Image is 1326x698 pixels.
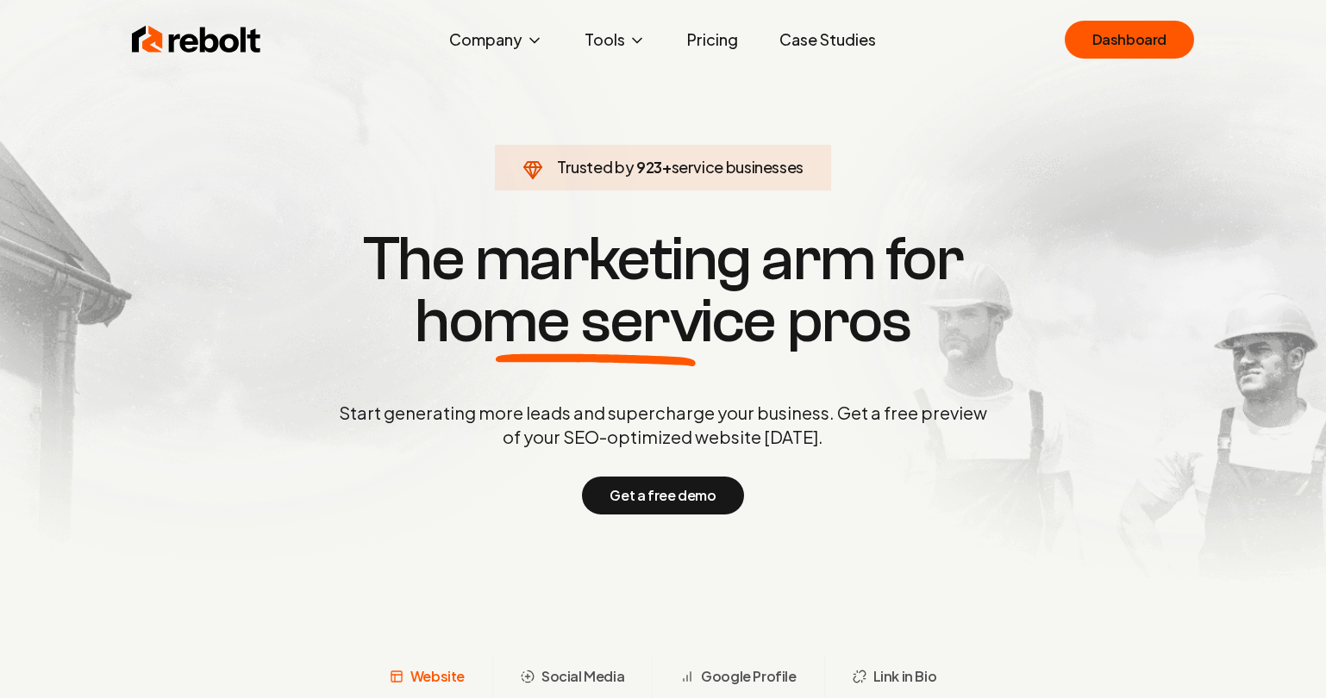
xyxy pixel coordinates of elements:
button: Company [435,22,557,57]
span: home service [415,290,776,352]
span: Social Media [541,666,624,687]
span: Trusted by [557,157,634,177]
span: Link in Bio [873,666,937,687]
h1: The marketing arm for pros [249,228,1077,352]
span: + [662,157,672,177]
span: Website [410,666,465,687]
a: Case Studies [766,22,890,57]
img: Rebolt Logo [132,22,261,57]
button: Tools [571,22,660,57]
button: Get a free demo [582,477,743,514]
span: service businesses [672,157,804,177]
a: Pricing [673,22,752,57]
span: Google Profile [701,666,796,687]
a: Dashboard [1065,21,1194,59]
span: 923 [636,155,662,179]
p: Start generating more leads and supercharge your business. Get a free preview of your SEO-optimiz... [335,401,991,449]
